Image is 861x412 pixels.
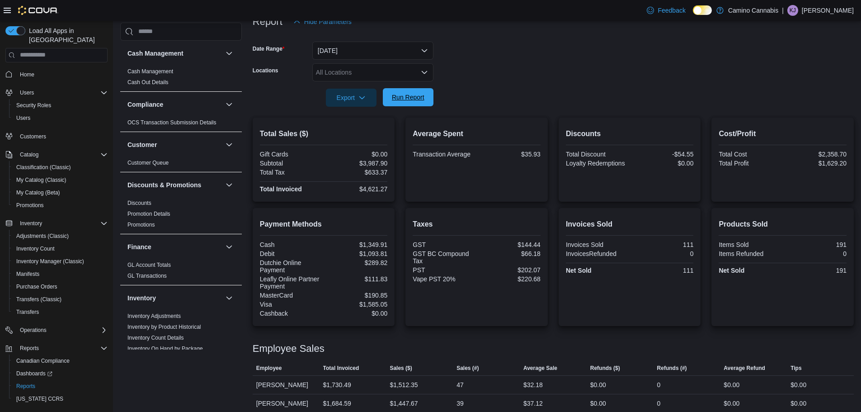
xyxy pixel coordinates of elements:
[260,250,322,257] div: Debit
[16,69,108,80] span: Home
[127,294,156,303] h3: Inventory
[719,250,781,257] div: Items Refunded
[9,186,111,199] button: My Catalog (Beta)
[16,343,108,354] span: Reports
[13,393,108,404] span: Washington CCRS
[790,379,806,390] div: $0.00
[323,379,351,390] div: $1,730.49
[127,313,181,319] a: Inventory Adjustments
[224,48,235,59] button: Cash Management
[413,241,475,248] div: GST
[260,128,388,139] h2: Total Sales ($)
[657,365,687,372] span: Refunds (#)
[590,398,606,409] div: $0.00
[724,365,765,372] span: Average Refund
[127,140,222,149] button: Customer
[127,210,170,218] span: Promotion Details
[631,151,693,158] div: -$54.55
[120,198,242,234] div: Discounts & Promotions
[20,71,34,78] span: Home
[523,365,557,372] span: Average Sale
[719,128,847,139] h2: Cost/Profit
[20,345,39,352] span: Reports
[9,293,111,306] button: Transfers (Classic)
[13,162,108,173] span: Classification (Classic)
[13,175,70,185] a: My Catalog (Classic)
[253,67,278,74] label: Locations
[127,313,181,320] span: Inventory Adjustments
[2,68,111,81] button: Home
[13,200,108,211] span: Promotions
[16,270,39,278] span: Manifests
[16,325,50,336] button: Operations
[413,275,475,283] div: Vape PST 20%
[331,89,371,107] span: Export
[260,151,322,158] div: Gift Cards
[13,243,58,254] a: Inventory Count
[120,157,242,172] div: Customer
[16,149,108,160] span: Catalog
[479,250,541,257] div: $66.18
[127,79,169,85] a: Cash Out Details
[323,398,351,409] div: $1,684.59
[566,151,628,158] div: Total Discount
[16,383,35,390] span: Reports
[16,189,60,196] span: My Catalog (Beta)
[127,335,184,341] a: Inventory Count Details
[13,281,61,292] a: Purchase Orders
[13,281,108,292] span: Purchase Orders
[18,6,58,15] img: Cova
[20,133,46,140] span: Customers
[413,266,475,274] div: PST
[566,250,628,257] div: InvoicesRefunded
[523,398,543,409] div: $37.12
[9,306,111,318] button: Transfers
[325,292,387,299] div: $190.85
[2,130,111,143] button: Customers
[325,259,387,266] div: $289.82
[13,231,108,242] span: Adjustments (Classic)
[16,87,38,98] button: Users
[782,5,784,16] p: |
[20,220,42,227] span: Inventory
[383,88,433,106] button: Run Report
[325,301,387,308] div: $1,585.05
[260,310,322,317] div: Cashback
[120,66,242,91] div: Cash Management
[256,365,282,372] span: Employee
[16,131,108,142] span: Customers
[13,269,108,279] span: Manifests
[13,381,39,392] a: Reports
[9,280,111,293] button: Purchase Orders
[16,258,84,265] span: Inventory Manager (Classic)
[325,310,387,317] div: $0.00
[16,131,50,142] a: Customers
[787,5,798,16] div: Kevin Josephs
[253,376,320,394] div: [PERSON_NAME]
[127,100,163,109] h3: Compliance
[260,275,322,290] div: Leafly Online Partner Payment
[421,69,428,76] button: Open list of options
[390,379,418,390] div: $1,512.35
[127,261,171,269] span: GL Account Totals
[253,45,285,52] label: Date Range
[325,160,387,167] div: $3,987.90
[9,242,111,255] button: Inventory Count
[390,365,412,372] span: Sales ($)
[390,398,418,409] div: $1,447.67
[719,219,847,230] h2: Products Sold
[253,343,325,354] h3: Employee Sales
[566,267,592,274] strong: Net Sold
[127,323,201,331] span: Inventory by Product Historical
[127,222,155,228] a: Promotions
[657,398,661,409] div: 0
[253,16,282,27] h3: Report
[413,151,475,158] div: Transaction Average
[224,139,235,150] button: Customer
[13,307,42,317] a: Transfers
[16,102,51,109] span: Security Roles
[13,294,65,305] a: Transfers (Classic)
[16,232,69,240] span: Adjustments (Classic)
